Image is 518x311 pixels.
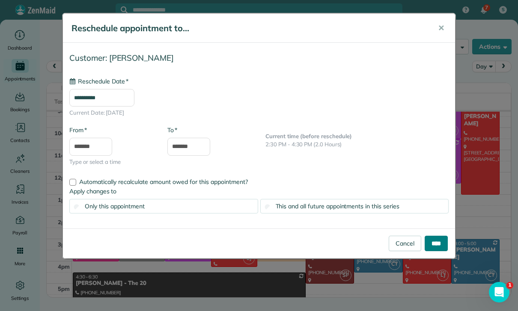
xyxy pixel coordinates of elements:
[69,187,449,195] label: Apply changes to
[69,77,128,86] label: Reschedule Date
[265,204,270,210] input: This and all future appointments in this series
[276,202,399,210] span: This and all future appointments in this series
[506,282,513,289] span: 1
[69,53,449,62] h4: Customer: [PERSON_NAME]
[69,158,155,166] span: Type or select a time
[85,202,145,210] span: Only this appointment
[265,133,352,139] b: Current time (before reschedule)
[71,22,426,34] h5: Reschedule appointment to...
[167,126,177,134] label: To
[79,178,248,186] span: Automatically recalculate amount owed for this appointment?
[489,282,509,302] iframe: Intercom live chat
[69,109,449,117] span: Current Date: [DATE]
[389,236,421,251] a: Cancel
[438,23,444,33] span: ✕
[265,140,449,149] p: 2:30 PM - 4:30 PM (2.0 Hours)
[74,204,80,210] input: Only this appointment
[69,126,87,134] label: From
